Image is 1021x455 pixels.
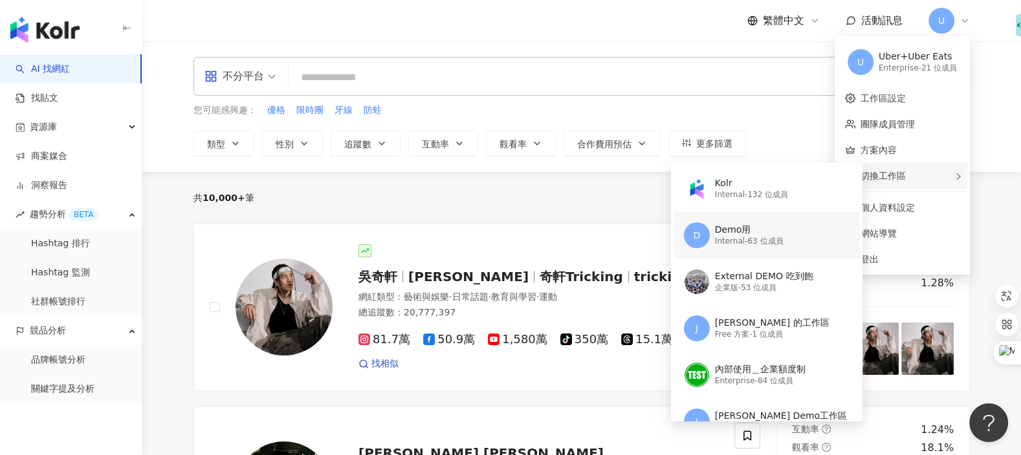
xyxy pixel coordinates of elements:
span: U [857,55,864,69]
a: 品牌帳號分析 [31,354,85,366]
div: 1.28% [921,276,954,290]
div: Uber+Uber Eats [879,50,957,63]
span: J [696,414,698,429]
span: · [449,291,452,302]
span: 觀看率 [792,442,819,452]
span: [PERSON_NAME] [408,269,529,284]
button: 防蛀 [363,103,382,118]
span: 互動率 [792,424,819,434]
a: searchAI 找網紅 [16,63,70,76]
span: 15.1萬 [621,333,673,346]
span: 10,000+ [203,193,245,203]
iframe: Help Scout Beacon - Open [969,403,1008,442]
div: [PERSON_NAME] Demo工作區 [715,410,847,423]
span: 1,580萬 [488,333,547,346]
span: 350萬 [560,333,608,346]
span: 繁體中文 [763,14,804,28]
a: 工作區設定 [861,93,906,103]
span: 登出 [861,254,879,264]
img: Screen%20Shot%202021-07-26%20at%202.59.10%20PM%20copy.png [685,270,709,294]
div: 內部使用＿企業額度制 [715,363,806,376]
a: Hashtag 排行 [31,237,90,250]
span: J [696,321,698,335]
span: 優格 [267,104,285,117]
button: 觀看率 [486,131,556,156]
div: 1.24% [921,423,954,437]
div: [PERSON_NAME] 的工作區 [715,317,829,330]
span: 趨勢分析 [30,200,98,229]
span: question-circle [822,425,831,434]
span: 競品分析 [30,316,66,345]
img: Kolr%20app%20icon%20%281%29.png [685,176,709,201]
div: 總追蹤數 ： 20,777,397 [358,306,719,319]
img: post-image [846,323,899,375]
div: 網紅類型 ： [358,291,719,304]
span: U [938,14,945,28]
button: 追蹤數 [331,131,401,156]
span: 教育與學習 [491,291,536,302]
div: Enterprise - 21 位成員 [879,63,957,74]
span: 日常話題 [452,291,488,302]
a: 方案內容 [861,145,897,155]
span: 找相似 [371,357,399,370]
span: 81.7萬 [358,333,410,346]
span: rise [16,210,25,219]
div: BETA [69,208,98,221]
span: 切換工作區 [861,171,906,181]
span: · [536,291,539,302]
button: 限時團 [296,103,324,118]
div: 企業版 - 53 位成員 [715,282,813,293]
div: 共 筆 [193,193,254,203]
img: KOL Avatar [236,259,333,355]
div: Internal - 132 位成員 [715,189,788,200]
div: 18.1% [921,441,954,455]
span: 網站導覽 [861,226,960,240]
a: KOL Avatar吳奇軒[PERSON_NAME]奇軒Trickingtricking_wu網紅類型：藝術與娛樂·日常話題·教育與學習·運動總追蹤數：20,777,39781.7萬50.9萬1... [193,224,970,391]
a: 關鍵字提及分析 [31,383,94,396]
span: 防蛀 [364,104,382,117]
span: 50.9萬 [423,333,475,346]
button: 牙線 [334,103,353,118]
span: right [954,173,962,180]
div: Kolr [715,177,788,190]
span: 限時團 [296,104,324,117]
span: 觀看率 [500,139,527,149]
div: Free 方案 - 1 位成員 [715,329,829,340]
span: 吳奇軒 [358,269,397,284]
span: appstore [204,70,217,83]
span: 互動率 [422,139,449,149]
span: 合作費用預估 [577,139,631,149]
a: 找貼文 [16,92,58,105]
a: 個人資料設定 [861,202,915,213]
button: 合作費用預估 [564,131,661,156]
span: 運動 [539,291,557,302]
a: 社群帳號排行 [31,295,85,308]
div: Demo用 [715,224,784,237]
button: 更多篩選 [668,131,746,156]
span: 追蹤數 [344,139,371,149]
span: tricking_wu [634,269,718,284]
button: 互動率 [408,131,478,156]
span: 更多篩選 [696,138,732,149]
a: 團隊成員管理 [861,119,915,129]
a: 找相似 [358,357,399,370]
a: 商案媒合 [16,150,67,163]
span: 資源庫 [30,112,57,142]
button: 性別 [262,131,323,156]
a: Hashtag 監測 [31,266,90,279]
img: post-image [901,323,954,375]
span: · [488,291,490,302]
div: Enterprise - 84 位成員 [715,376,806,386]
span: question-circle [822,443,831,452]
button: 類型 [193,131,254,156]
div: Internal - 63 位成員 [715,236,784,247]
div: 不分平台 [204,66,264,87]
span: 您可能感興趣： [193,104,257,117]
span: 奇軒Tricking [540,269,623,284]
img: logo [10,17,80,43]
span: 活動訊息 [861,14,903,26]
img: unnamed.png [685,363,709,387]
div: External DEMO 吃到飽 [715,270,813,283]
span: 類型 [207,139,225,149]
button: 優格 [267,103,286,118]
